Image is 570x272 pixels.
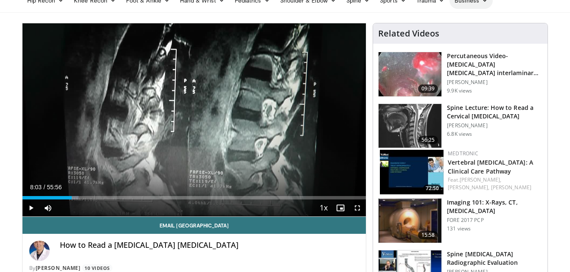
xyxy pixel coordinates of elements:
[60,241,359,250] h4: How to Read a [MEDICAL_DATA] [MEDICAL_DATA]
[39,199,56,216] button: Mute
[379,199,441,243] img: dc7b3f17-a8c9-4e2c-bcd6-cbc59e3b9805.150x105_q85_crop-smart_upscale.jpg
[447,131,472,137] p: 6.8K views
[378,198,542,243] a: 15:58 Imaging 101: X-Rays, CT, [MEDICAL_DATA] FORE 2017 PCP 131 views
[29,264,359,272] div: By
[448,158,533,175] a: Vertebral [MEDICAL_DATA]: A Clinical Care Pathway
[379,52,441,96] img: 8fac1a79-a78b-4966-a978-874ddf9a9948.150x105_q85_crop-smart_upscale.jpg
[447,217,542,224] p: FORE 2017 PCP
[447,198,542,215] h3: Imaging 101: X-Rays, CT, [MEDICAL_DATA]
[447,87,472,94] p: 9.9K views
[447,52,542,77] h3: Percutaneous Video-[MEDICAL_DATA] [MEDICAL_DATA] interlaminar L5-S1 (PELD)
[447,104,542,121] h3: Spine Lecture: How to Read a Cervical [MEDICAL_DATA]
[378,52,542,97] a: 09:39 Percutaneous Video-[MEDICAL_DATA] [MEDICAL_DATA] interlaminar L5-S1 (PELD) [PERSON_NAME] 9....
[378,104,542,149] a: 56:25 Spine Lecture: How to Read a Cervical [MEDICAL_DATA] [PERSON_NAME] 6.8K views
[29,241,50,261] img: Avatar
[22,199,39,216] button: Play
[418,231,438,239] span: 15:58
[315,199,332,216] button: Playback Rate
[22,196,366,199] div: Progress Bar
[82,264,113,272] a: 10 Videos
[447,79,542,86] p: [PERSON_NAME]
[22,23,366,217] video-js: Video Player
[460,176,501,183] a: [PERSON_NAME],
[418,84,438,93] span: 09:39
[332,199,349,216] button: Enable picture-in-picture mode
[380,150,444,194] img: c43ddaef-b177-487a-b10f-0bc16f3564fe.150x105_q85_crop-smart_upscale.jpg
[448,176,541,191] div: Feat.
[47,184,62,191] span: 55:56
[447,122,542,129] p: [PERSON_NAME]
[30,184,42,191] span: 8:03
[447,225,471,232] p: 131 views
[22,217,366,234] a: Email [GEOGRAPHIC_DATA]
[378,28,439,39] h4: Related Videos
[491,184,531,191] a: [PERSON_NAME]
[418,136,438,144] span: 56:25
[379,104,441,148] img: 98bd7756-0446-4cc3-bc56-1754a08acebd.150x105_q85_crop-smart_upscale.jpg
[448,184,489,191] a: [PERSON_NAME],
[349,199,366,216] button: Fullscreen
[447,250,542,267] h3: Spine [MEDICAL_DATA] Radiographic Evaluation
[423,185,441,192] span: 72:50
[448,150,478,157] a: Medtronic
[44,184,45,191] span: /
[380,150,444,194] a: 72:50
[36,264,81,272] a: [PERSON_NAME]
